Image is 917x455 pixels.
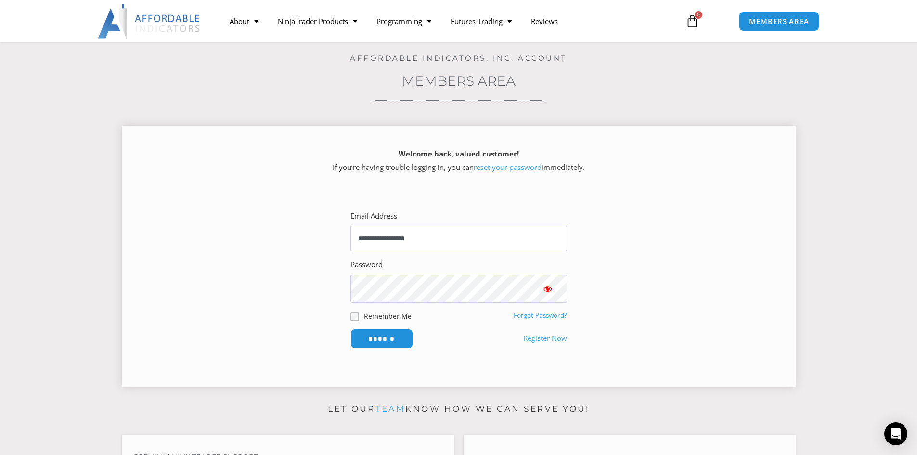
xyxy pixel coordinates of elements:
p: If you’re having trouble logging in, you can immediately. [139,147,779,174]
nav: Menu [220,10,674,32]
button: Show password [529,275,567,303]
label: Password [350,258,383,272]
a: Forgot Password? [514,311,567,320]
strong: Welcome back, valued customer! [399,149,519,158]
a: 0 [671,7,713,35]
a: reset your password [474,162,542,172]
div: Open Intercom Messenger [884,422,907,445]
p: Let our know how we can serve you! [122,402,796,417]
a: MEMBERS AREA [739,12,819,31]
span: MEMBERS AREA [749,18,809,25]
a: Reviews [521,10,568,32]
span: 0 [695,11,702,19]
img: LogoAI | Affordable Indicators – NinjaTrader [98,4,201,39]
a: Members Area [402,73,516,89]
a: NinjaTrader Products [268,10,367,32]
a: Affordable Indicators, Inc. Account [350,53,567,63]
label: Remember Me [364,311,412,321]
label: Email Address [350,209,397,223]
a: Programming [367,10,441,32]
a: Futures Trading [441,10,521,32]
a: About [220,10,268,32]
a: team [375,404,405,414]
a: Register Now [523,332,567,345]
